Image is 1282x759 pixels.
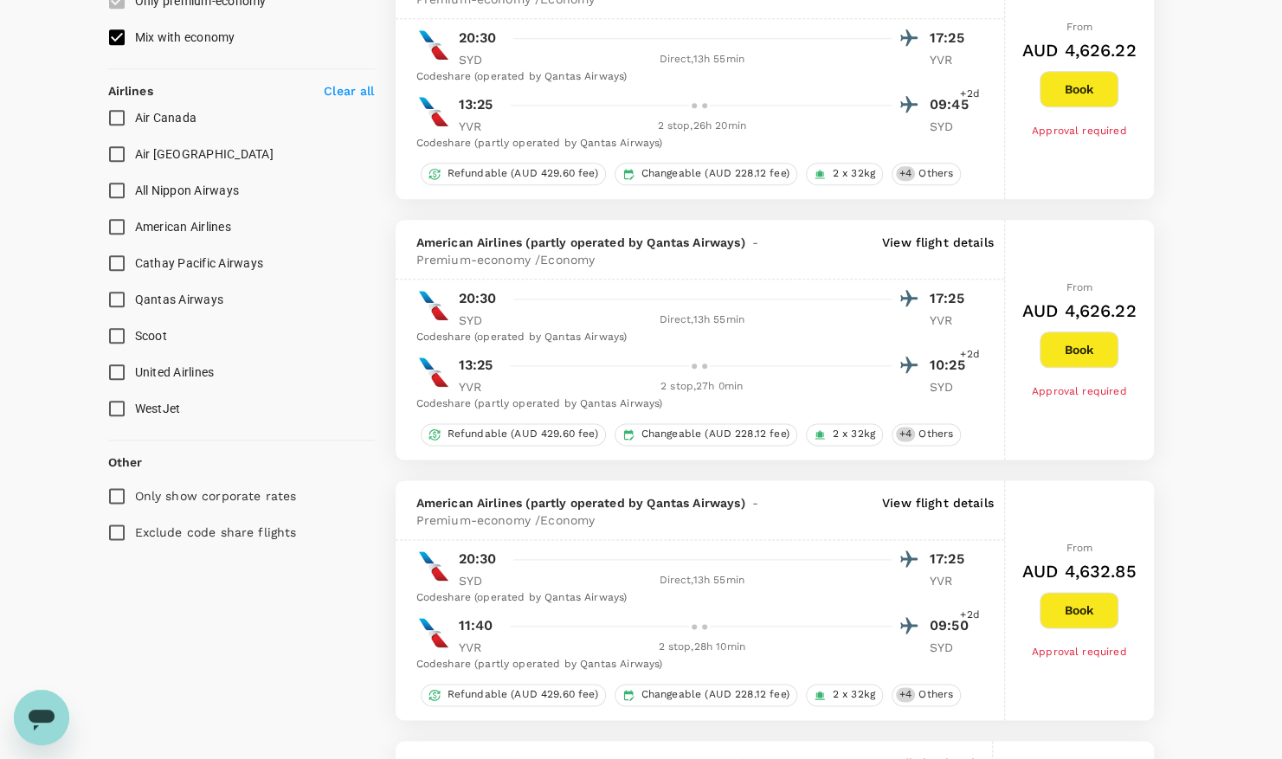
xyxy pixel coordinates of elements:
div: Codeshare (partly operated by Qantas Airways) [416,396,973,413]
p: YVR [459,639,502,656]
span: + 4 [896,427,915,441]
img: AA [416,549,451,583]
p: Clear all [324,82,374,100]
span: Approval required [1032,125,1127,137]
p: Only show corporate rates [135,487,297,505]
div: Changeable (AUD 228.12 fee) [615,684,797,706]
p: SYD [459,312,502,329]
img: AA [416,288,451,323]
div: Codeshare (partly operated by Qantas Airways) [416,135,973,152]
span: Changeable (AUD 228.12 fee) [635,687,796,702]
img: AA [416,28,451,62]
span: All Nippon Airways [135,183,240,197]
span: Premium-economy / [416,251,541,268]
p: 17:25 [930,28,973,48]
p: YVR [930,51,973,68]
p: YVR [930,312,973,329]
div: Refundable (AUD 429.60 fee) [421,684,606,706]
span: 2 x 32kg [826,166,882,181]
span: WestJet [135,402,181,415]
div: +4Others [892,423,961,446]
div: Refundable (AUD 429.60 fee) [421,423,606,446]
p: YVR [459,378,502,396]
div: 2 x 32kg [806,684,883,706]
span: Air Canada [135,111,197,125]
span: From [1066,21,1092,33]
span: +2d [960,607,979,624]
div: Direct , 13h 55min [512,572,892,589]
span: American Airlines (partly operated by Qantas Airways) [416,234,745,251]
span: 2 x 32kg [826,427,882,441]
span: - [744,234,764,251]
p: 09:45 [930,94,973,115]
h6: AUD 4,626.22 [1022,36,1137,64]
p: 17:25 [930,288,973,309]
div: Codeshare (operated by Qantas Airways) [416,329,973,346]
p: SYD [459,51,502,68]
p: 13:25 [459,355,493,376]
div: +4Others [892,684,961,706]
p: View flight details [882,494,994,529]
span: Refundable (AUD 429.60 fee) [441,687,605,702]
span: Others [912,687,960,702]
span: United Airlines [135,365,215,379]
div: 2 stop , 28h 10min [512,639,892,656]
p: 20:30 [459,288,497,309]
span: +2d [960,86,979,103]
button: Book [1040,592,1118,628]
div: 2 stop , 27h 0min [512,378,892,396]
p: View flight details [882,234,994,268]
span: Economy [540,251,595,268]
p: 20:30 [459,28,497,48]
img: AA [416,615,451,650]
div: Codeshare (partly operated by Qantas Airways) [416,656,973,673]
div: Direct , 13h 55min [512,312,892,329]
p: SYD [930,378,973,396]
div: 2 x 32kg [806,163,883,185]
div: Codeshare (operated by Qantas Airways) [416,589,973,607]
div: Changeable (AUD 228.12 fee) [615,423,797,446]
span: Scoot [135,329,167,343]
p: 09:50 [930,615,973,636]
div: 2 stop , 26h 20min [512,118,892,135]
span: Approval required [1032,385,1127,397]
p: 10:25 [930,355,973,376]
p: YVR [459,118,502,135]
img: AA [416,94,451,129]
span: Refundable (AUD 429.60 fee) [441,427,605,441]
span: Cathay Pacific Airways [135,256,264,270]
span: Premium-economy / [416,511,541,529]
p: SYD [930,639,973,656]
div: Refundable (AUD 429.60 fee) [421,163,606,185]
span: +2d [960,346,979,363]
p: 20:30 [459,549,497,569]
span: Changeable (AUD 228.12 fee) [635,427,796,441]
span: Changeable (AUD 228.12 fee) [635,166,796,181]
span: + 4 [896,687,915,702]
span: Others [912,427,960,441]
div: Changeable (AUD 228.12 fee) [615,163,797,185]
p: Exclude code share flights [135,524,297,541]
span: + 4 [896,166,915,181]
span: From [1066,542,1092,554]
div: 2 x 32kg [806,423,883,446]
strong: Airlines [108,84,153,98]
span: 2 x 32kg [826,687,882,702]
div: Codeshare (operated by Qantas Airways) [416,68,973,86]
p: SYD [459,572,502,589]
span: From [1066,281,1092,293]
span: Others [912,166,960,181]
p: 11:40 [459,615,493,636]
h6: AUD 4,632.85 [1022,557,1137,585]
button: Book [1040,71,1118,107]
span: Refundable (AUD 429.60 fee) [441,166,605,181]
div: Direct , 13h 55min [512,51,892,68]
h6: AUD 4,626.22 [1022,297,1137,325]
div: +4Others [892,163,961,185]
p: 17:25 [930,549,973,569]
iframe: Button to launch messaging window [14,690,69,745]
span: Qantas Airways [135,293,224,306]
button: Book [1040,331,1118,368]
p: 13:25 [459,94,493,115]
p: Other [108,453,143,471]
